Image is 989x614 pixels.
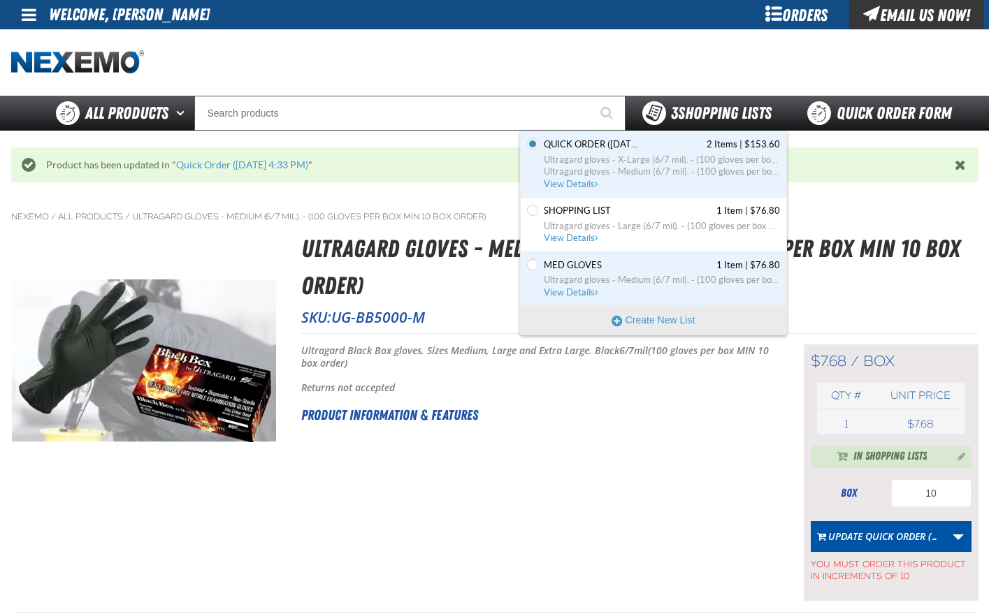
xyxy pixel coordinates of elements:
[544,179,600,189] span: View Details
[844,418,849,430] span: 1
[745,205,748,216] span: |
[125,211,130,222] span: /
[716,205,743,217] span: 1 Item
[945,521,972,552] a: More Actions
[11,211,979,222] nav: Breadcrumbs
[58,211,123,222] a: All Products
[744,138,780,151] span: $153.60
[301,307,979,327] p: SKU:
[544,138,642,151] span: Quick Order (6/27/2025, 4:33 PM)
[891,479,972,507] input: Product Quantity
[876,414,965,434] td: $7.68
[750,205,780,217] span: $76.80
[11,50,144,75] a: Home
[301,381,395,394] b: Returns not accepted
[853,448,927,465] span: In Shopping Lists
[811,352,846,370] span: $7.68
[544,154,780,166] span: Ultragard gloves - X-Large (6/7 mil). - (100 gloves per box MIN 10 box order)
[817,383,876,409] th: Qty #
[301,404,769,425] h2: Product Information & Features
[544,166,780,178] span: Ultragard gloves - Medium (6/7 mil). - (100 gloves per box MIN 10 box order)
[132,211,486,222] a: Ultragard gloves - Medium (6/7 mil). - (100 gloves per box MIN 10 box order)
[707,138,737,151] span: 2 Items
[851,352,859,370] span: /
[750,259,780,272] span: $76.80
[946,447,969,464] button: Manage current product in the Shopping List
[671,103,772,123] span: Shopping Lists
[788,96,978,131] a: Quick Order Form
[194,96,626,131] input: Search
[591,96,626,131] button: Start Searching
[85,101,168,126] span: All Products
[176,159,308,170] a: Quick Order ([DATE] 4:33 PM)
[11,211,49,222] a: Nexemo
[544,259,602,272] span: MED GLOVES
[739,139,742,149] span: |
[745,260,748,270] span: |
[521,306,786,334] button: Create New List. Opens a popup
[811,485,888,501] div: box
[544,233,600,243] span: View Details
[12,279,276,442] img: Ultragard gloves - Medium (6/7 mil). - (100 gloves per box MIN 10 box order)
[301,344,769,371] p: Ultragard Black Box gloves. Sizes Medium, Large and Extra Large. Black (100 gloves per box MIN 10...
[811,552,972,583] span: You must order this product in increments of 10
[541,259,780,299] a: MED GLOVES contains 1 item. Total cost is $76.80. Click to see all items, discounts, taxes and ot...
[544,274,780,286] span: Ultragard gloves - Medium (6/7 mil). - (100 gloves per box MIN 10 box order)
[301,231,979,304] h1: Ultragard gloves - Medium (6/7 mil). - (100 gloves per box MIN 10 box order)
[671,103,678,123] strong: 3
[544,205,611,217] span: Shopping List
[876,383,965,409] th: Unit price
[951,154,972,175] button: Close the Notification
[544,220,780,233] span: Ultragard gloves - Large (6/7 mil). - (100 gloves per box MIN 10 box order)
[716,259,743,272] span: 1 Item
[36,159,955,172] div: Product has been updated in " "
[619,344,648,357] strong: 6/7mil
[544,287,600,298] span: View Details
[626,96,788,131] button: You have 3 Shopping Lists. Open to view details
[520,131,787,335] div: You have 3 Shopping Lists. Open to view details
[171,96,194,131] button: Open All Products pages
[541,138,780,190] a: Quick Order (6/27/2025, 4:33 PM) contains 2 items. Total cost is $153.60. Click to see all items,...
[811,521,946,552] button: Action Update Quick Order (6/27/2025, 4:33 PM)
[863,352,895,370] span: box
[51,211,56,222] span: /
[541,205,780,244] a: Shopping List contains 1 item. Total cost is $76.80. Click to see all items, discounts, taxes and...
[11,50,144,75] img: Nexemo logo
[331,307,425,327] span: UG-BB5000-M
